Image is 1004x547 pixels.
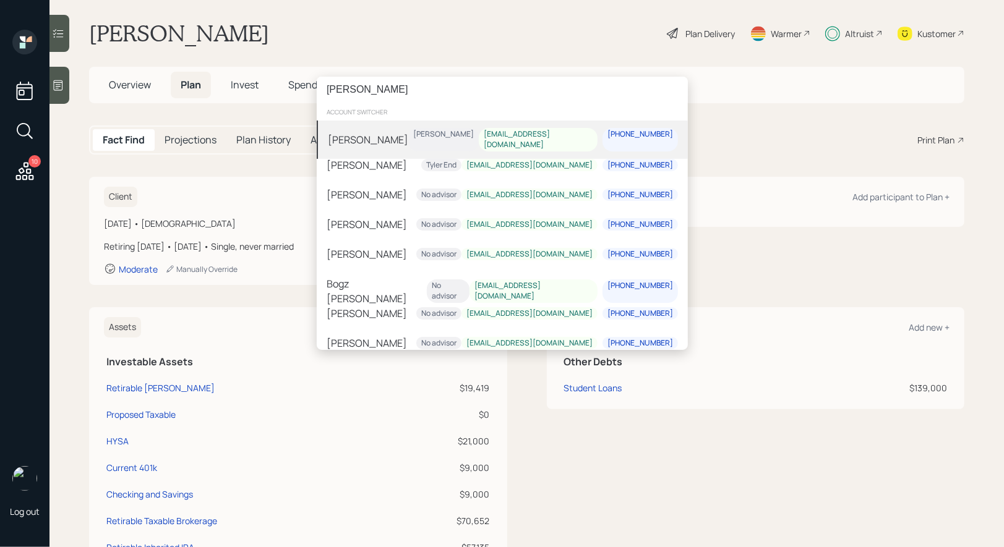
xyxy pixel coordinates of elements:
div: [EMAIL_ADDRESS][DOMAIN_NAME] [466,308,593,318]
div: No advisor [432,281,465,302]
div: No advisor [421,308,457,318]
div: [PERSON_NAME] [327,187,407,202]
div: [PHONE_NUMBER] [607,308,673,318]
div: Tyler End [426,159,457,170]
div: [EMAIL_ADDRESS][DOMAIN_NAME] [466,248,593,259]
div: [EMAIL_ADDRESS][DOMAIN_NAME] [466,219,593,229]
div: [EMAIL_ADDRESS][DOMAIN_NAME] [466,337,593,348]
div: [PERSON_NAME] [413,129,474,140]
div: [PERSON_NAME] [327,158,407,172]
div: No advisor [421,337,457,348]
div: [PERSON_NAME] [327,247,407,261]
div: No advisor [421,219,457,229]
div: No advisor [421,248,457,259]
div: [PHONE_NUMBER] [607,337,673,348]
div: [EMAIL_ADDRESS][DOMAIN_NAME] [466,189,593,200]
div: [EMAIL_ADDRESS][DOMAIN_NAME] [474,281,593,302]
div: [PHONE_NUMBER] [607,281,673,291]
div: [PHONE_NUMBER] [607,159,673,170]
div: [PHONE_NUMBER] [607,189,673,200]
div: No advisor [421,189,457,200]
div: Bogz [PERSON_NAME] [327,276,427,306]
div: [EMAIL_ADDRESS][DOMAIN_NAME] [466,159,593,170]
div: [PHONE_NUMBER] [607,219,673,229]
div: [PERSON_NAME] [327,217,407,232]
input: Type a command or search… [317,77,688,103]
div: [PERSON_NAME] [327,306,407,321]
div: [EMAIL_ADDRESS][DOMAIN_NAME] [484,129,593,150]
div: account switcher [317,103,688,121]
div: [PERSON_NAME] [327,336,407,350]
div: [PHONE_NUMBER] [607,248,673,259]
div: [PHONE_NUMBER] [607,129,673,140]
div: [PERSON_NAME] [328,132,408,147]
